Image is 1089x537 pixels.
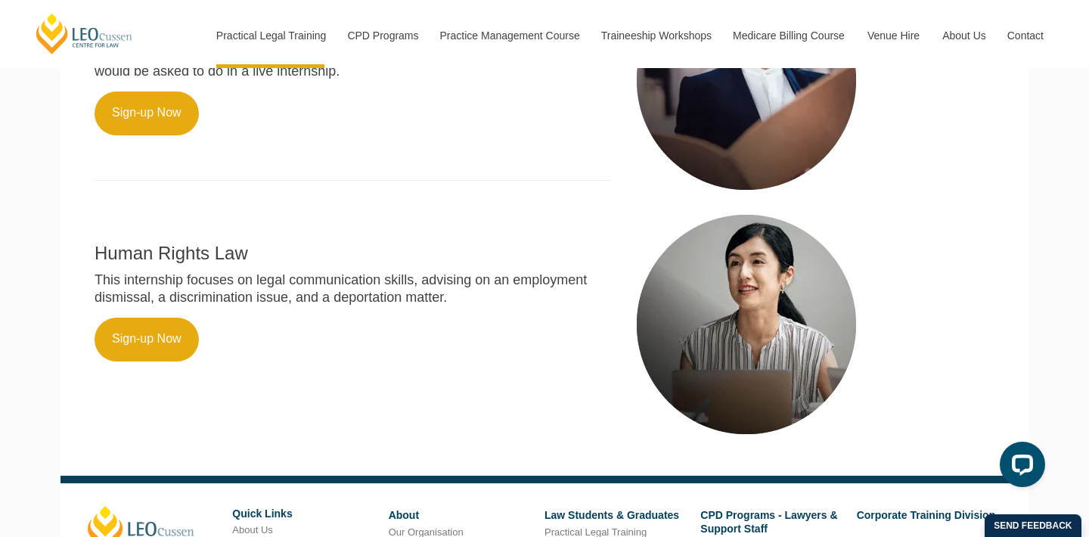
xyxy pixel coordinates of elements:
[95,318,199,362] a: Sign-up Now
[996,3,1055,68] a: Contact
[34,12,135,55] a: [PERSON_NAME] Centre for Law
[544,509,679,521] a: Law Students & Graduates
[232,524,272,535] a: About Us
[95,272,610,307] p: This internship focuses on legal communication skills, advising on an employment dismissal, a dis...
[336,3,428,68] a: CPD Programs
[232,508,377,520] h6: Quick Links
[205,3,337,68] a: Practical Legal Training
[988,436,1051,499] iframe: LiveChat chat widget
[700,509,837,535] a: CPD Programs - Lawyers & Support Staff
[721,3,856,68] a: Medicare Billing Course
[856,3,931,68] a: Venue Hire
[429,3,590,68] a: Practice Management Course
[389,509,419,521] a: About
[95,244,610,263] h2: Human Rights Law
[95,92,199,135] a: Sign-up Now
[857,509,996,521] a: Corporate Training Division
[931,3,996,68] a: About Us
[590,3,721,68] a: Traineeship Workshops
